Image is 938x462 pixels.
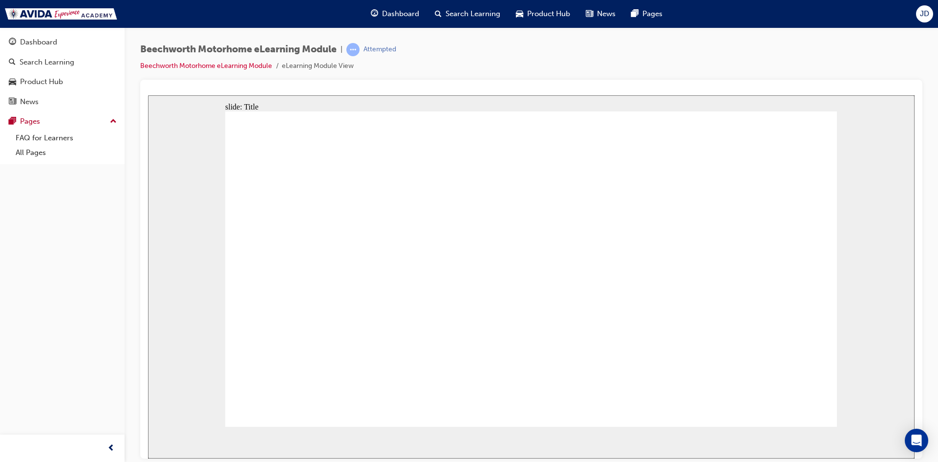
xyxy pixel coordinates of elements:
[597,8,616,20] span: News
[20,96,39,108] div: News
[586,8,593,20] span: news-icon
[20,116,40,127] div: Pages
[527,8,570,20] span: Product Hub
[4,93,121,111] a: News
[20,57,74,68] div: Search Learning
[623,4,670,24] a: pages-iconPages
[9,117,16,126] span: pages-icon
[20,76,63,88] div: Product Hub
[920,8,929,20] span: JD
[140,62,272,70] a: Beechworth Motorhome eLearning Module
[382,8,419,20] span: Dashboard
[110,115,117,128] span: up-icon
[446,8,500,20] span: Search Learning
[140,44,337,55] span: Beechworth Motorhome eLearning Module
[631,8,639,20] span: pages-icon
[4,53,121,71] a: Search Learning
[371,8,378,20] span: guage-icon
[107,442,115,455] span: prev-icon
[9,38,16,47] span: guage-icon
[916,5,933,22] button: JD
[346,43,360,56] span: learningRecordVerb_ATTEMPT-icon
[363,4,427,24] a: guage-iconDashboard
[435,8,442,20] span: search-icon
[516,8,523,20] span: car-icon
[9,58,16,67] span: search-icon
[9,78,16,87] span: car-icon
[341,44,342,55] span: |
[9,98,16,107] span: news-icon
[5,8,117,20] img: Trak
[905,429,928,452] div: Open Intercom Messenger
[4,33,121,51] a: Dashboard
[12,145,121,160] a: All Pages
[363,45,396,54] div: Attempted
[578,4,623,24] a: news-iconNews
[427,4,508,24] a: search-iconSearch Learning
[282,61,354,72] li: eLearning Module View
[20,37,57,48] div: Dashboard
[4,112,121,131] button: Pages
[642,8,662,20] span: Pages
[12,131,121,146] a: FAQ for Learners
[508,4,578,24] a: car-iconProduct Hub
[4,31,121,112] button: DashboardSearch LearningProduct HubNews
[4,73,121,91] a: Product Hub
